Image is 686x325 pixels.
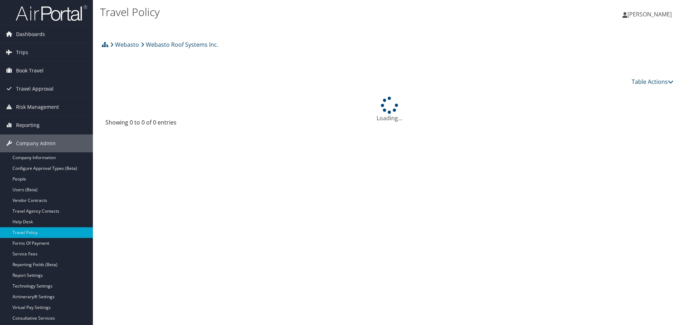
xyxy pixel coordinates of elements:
[16,25,45,43] span: Dashboards
[627,10,672,18] span: [PERSON_NAME]
[110,37,139,52] a: Webasto
[16,80,54,98] span: Travel Approval
[632,78,673,86] a: Table Actions
[16,44,28,61] span: Trips
[105,118,239,130] div: Showing 0 to 0 of 0 entries
[16,5,87,21] img: airportal-logo.png
[16,116,40,134] span: Reporting
[622,4,679,25] a: [PERSON_NAME]
[141,37,218,52] a: Webasto Roof Systems Inc.
[16,62,44,80] span: Book Travel
[16,98,59,116] span: Risk Management
[100,5,486,20] h1: Travel Policy
[100,97,679,122] div: Loading...
[16,134,56,152] span: Company Admin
